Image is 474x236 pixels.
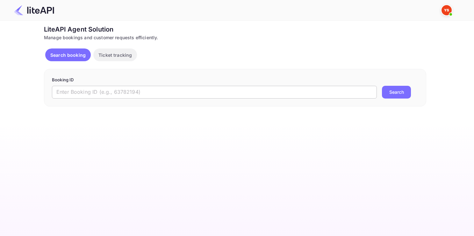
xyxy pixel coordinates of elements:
p: Ticket tracking [98,52,132,58]
p: Search booking [50,52,86,58]
div: LiteAPI Agent Solution [44,25,426,34]
input: Enter Booking ID (e.g., 63782194) [52,86,377,99]
img: LiteAPI Logo [14,5,54,15]
p: Booking ID [52,77,418,83]
div: Manage bookings and customer requests efficiently. [44,34,426,41]
img: Yandex Support [442,5,452,15]
button: Search [382,86,411,99]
